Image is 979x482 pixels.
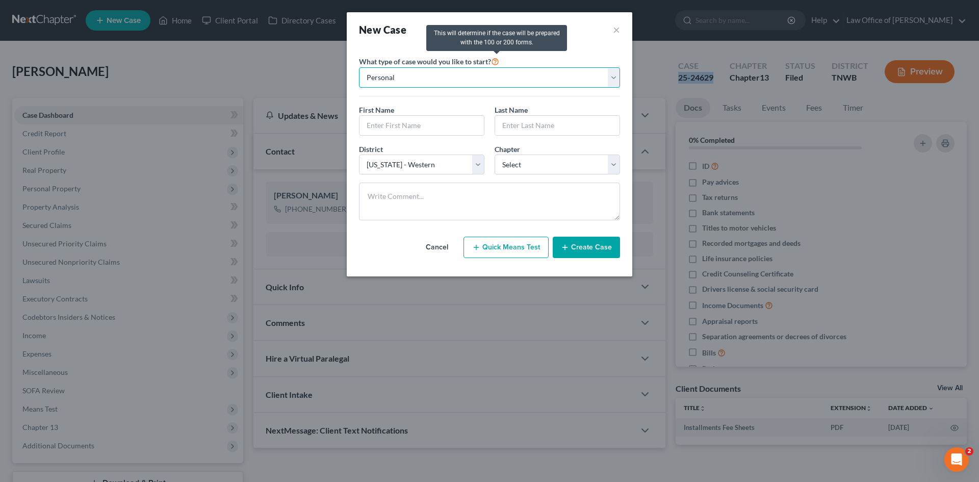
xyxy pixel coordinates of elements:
[495,145,520,154] span: Chapter
[359,145,383,154] span: District
[944,447,969,472] iframe: Intercom live chat
[553,237,620,258] button: Create Case
[359,55,499,67] label: What type of case would you like to start?
[359,116,484,135] input: Enter First Name
[495,116,620,135] input: Enter Last Name
[359,106,394,114] span: First Name
[463,237,549,258] button: Quick Means Test
[613,22,620,37] button: ×
[495,106,528,114] span: Last Name
[415,237,459,258] button: Cancel
[426,25,567,50] div: This will determine if the case will be prepared with the 100 or 200 forms.
[359,23,406,36] strong: New Case
[965,447,973,455] span: 2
